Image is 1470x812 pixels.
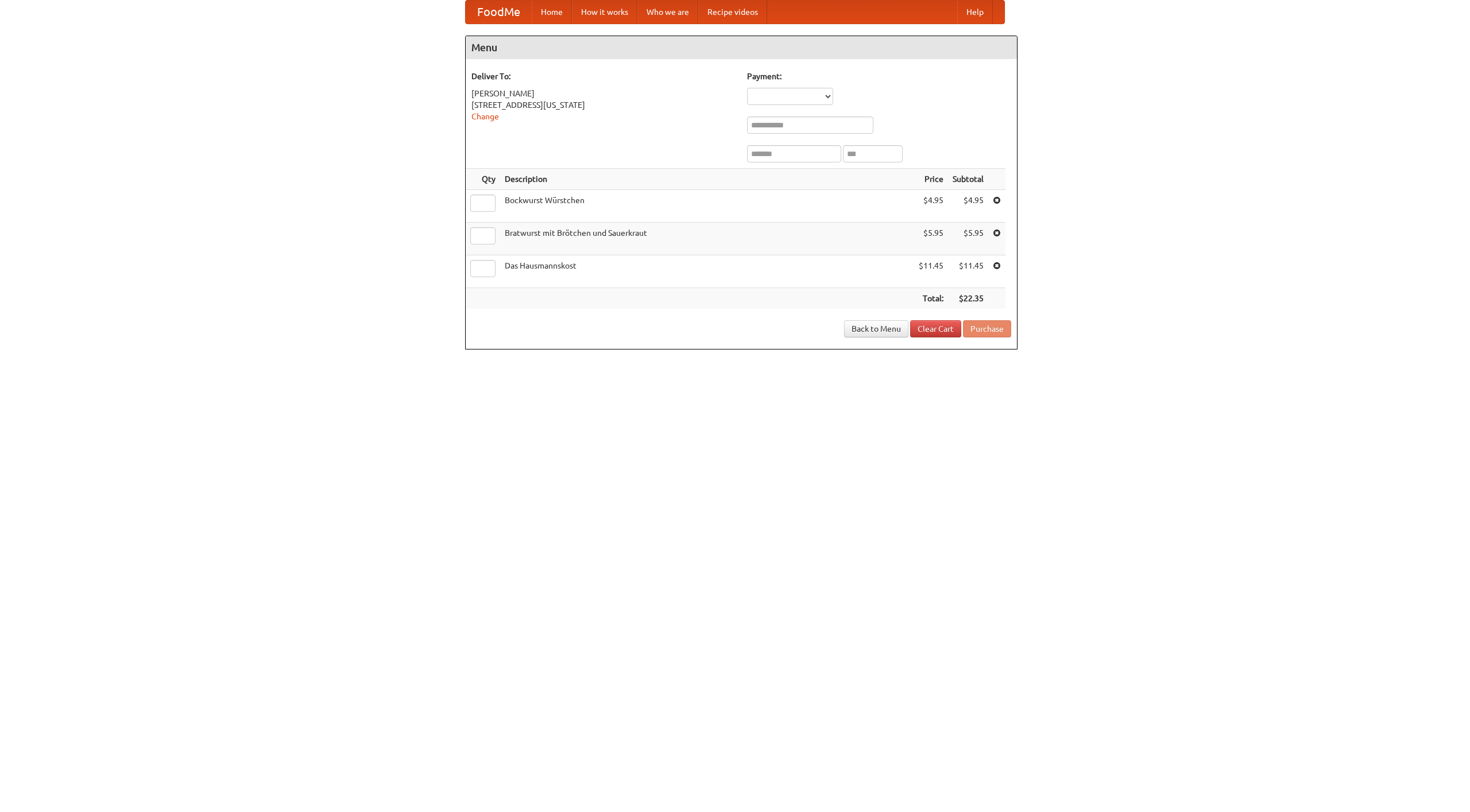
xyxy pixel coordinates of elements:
[747,71,1011,82] h5: Payment:
[914,169,948,190] th: Price
[948,169,988,190] th: Subtotal
[500,255,914,288] td: Das Hausmannskost
[914,190,948,223] td: $4.95
[948,288,988,309] th: $22.35
[910,320,961,337] a: Clear Cart
[500,169,914,190] th: Description
[948,223,988,255] td: $5.95
[471,88,736,99] div: [PERSON_NAME]
[844,320,908,337] a: Back to Menu
[637,1,698,24] a: Who we are
[914,223,948,255] td: $5.95
[471,112,499,121] a: Change
[500,223,914,255] td: Bratwurst mit Brötchen und Sauerkraut
[914,288,948,309] th: Total:
[532,1,572,24] a: Home
[471,71,736,82] h5: Deliver To:
[572,1,637,24] a: How it works
[466,1,532,24] a: FoodMe
[957,1,993,24] a: Help
[466,169,500,190] th: Qty
[948,255,988,288] td: $11.45
[698,1,767,24] a: Recipe videos
[466,36,1017,59] h4: Menu
[500,190,914,223] td: Bockwurst Würstchen
[963,320,1011,337] button: Purchase
[914,255,948,288] td: $11.45
[948,190,988,223] td: $4.95
[471,99,736,111] div: [STREET_ADDRESS][US_STATE]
